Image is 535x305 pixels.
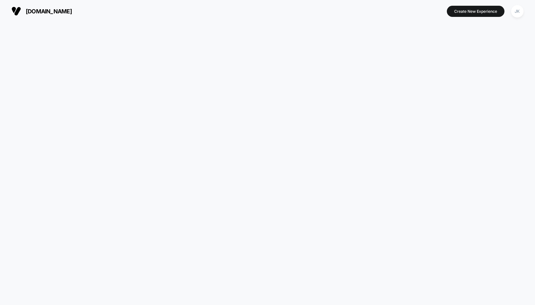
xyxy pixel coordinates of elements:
img: Visually logo [11,6,21,16]
button: JK [509,5,525,18]
div: JK [511,5,524,18]
button: Create New Experience [447,6,504,17]
span: [DOMAIN_NAME] [26,8,72,15]
button: [DOMAIN_NAME] [10,6,74,16]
